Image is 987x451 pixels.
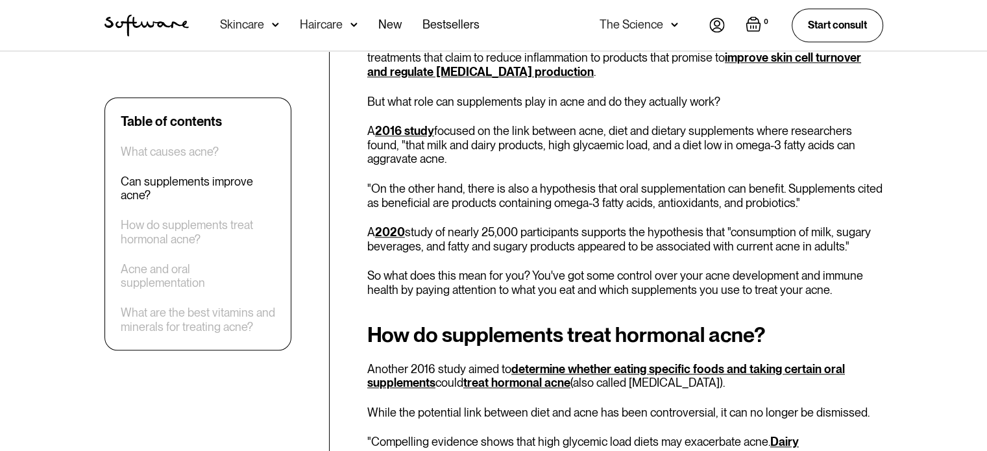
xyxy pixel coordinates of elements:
img: Software Logo [104,14,189,36]
div: Haircare [300,18,343,31]
div: 0 [761,16,771,28]
a: Acne and oral supplementation [121,262,275,290]
a: What causes acne? [121,145,219,159]
p: A study of nearly 25,000 participants supports the hypothesis that "consumption of milk, sugary b... [367,225,883,253]
a: Start consult [792,8,883,42]
a: determine whether eating specific foods and taking certain oral supplements [367,362,845,390]
img: arrow down [671,18,678,31]
a: home [104,14,189,36]
h2: How do supplements treat hormonal acne? [367,323,883,347]
a: How do supplements treat hormonal acne? [121,219,275,247]
img: arrow down [350,18,358,31]
p: "On the other hand, there is also a hypothesis that oral supplementation can benefit. Supplements... [367,182,883,210]
img: arrow down [272,18,279,31]
p: But what role can supplements play in acne and do they actually work? [367,95,883,109]
a: Can supplements improve acne? [121,175,275,202]
a: Open empty cart [746,16,771,34]
div: The Science [600,18,663,31]
a: 2016 study [375,124,434,138]
p: So what does this mean for you? You've got some control over your acne development and immune hea... [367,269,883,297]
a: 2020 [375,225,405,239]
a: treat hormonal acne [463,376,570,389]
p: While the potential link between diet and acne has been controversial, it can no longer be dismis... [367,406,883,420]
div: Table of contents [121,114,222,129]
a: What are the best vitamins and minerals for treating acne? [121,306,275,334]
p: A focused on the link between acne, diet and dietary supplements where researchers found, "that m... [367,124,883,166]
div: Skincare [220,18,264,31]
p: There's so much information available about what to do to improve acne. From topical vitamin trea... [367,37,883,79]
a: improve skin cell turnover and regulate [MEDICAL_DATA] production [367,51,861,79]
p: Another 2016 study aimed to could (also called [MEDICAL_DATA]). [367,362,883,390]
